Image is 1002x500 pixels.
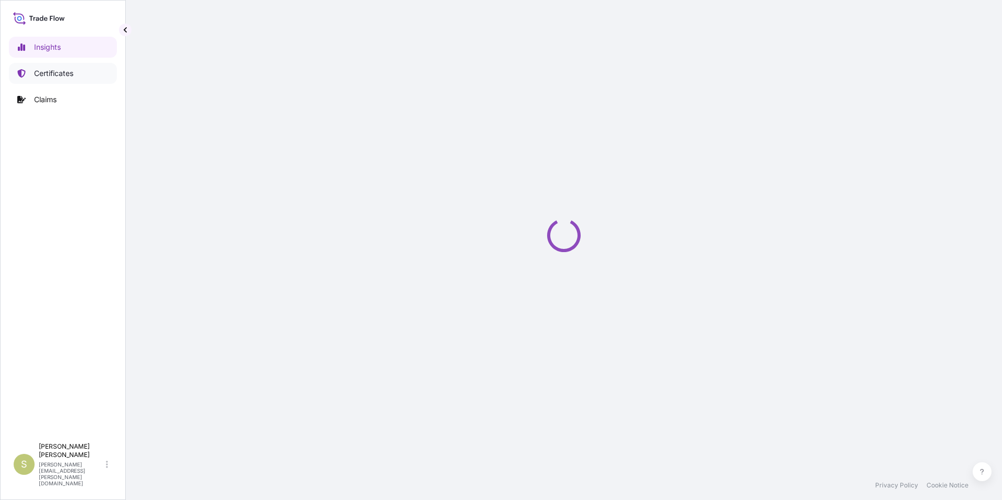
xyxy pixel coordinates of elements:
p: Claims [34,94,57,105]
p: Insights [34,42,61,52]
a: Certificates [9,63,117,84]
p: Certificates [34,68,73,79]
a: Claims [9,89,117,110]
p: [PERSON_NAME] [PERSON_NAME] [39,442,104,459]
a: Cookie Notice [927,481,968,490]
a: Insights [9,37,117,58]
span: S [21,459,27,470]
a: Privacy Policy [875,481,918,490]
p: [PERSON_NAME][EMAIL_ADDRESS][PERSON_NAME][DOMAIN_NAME] [39,461,104,486]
